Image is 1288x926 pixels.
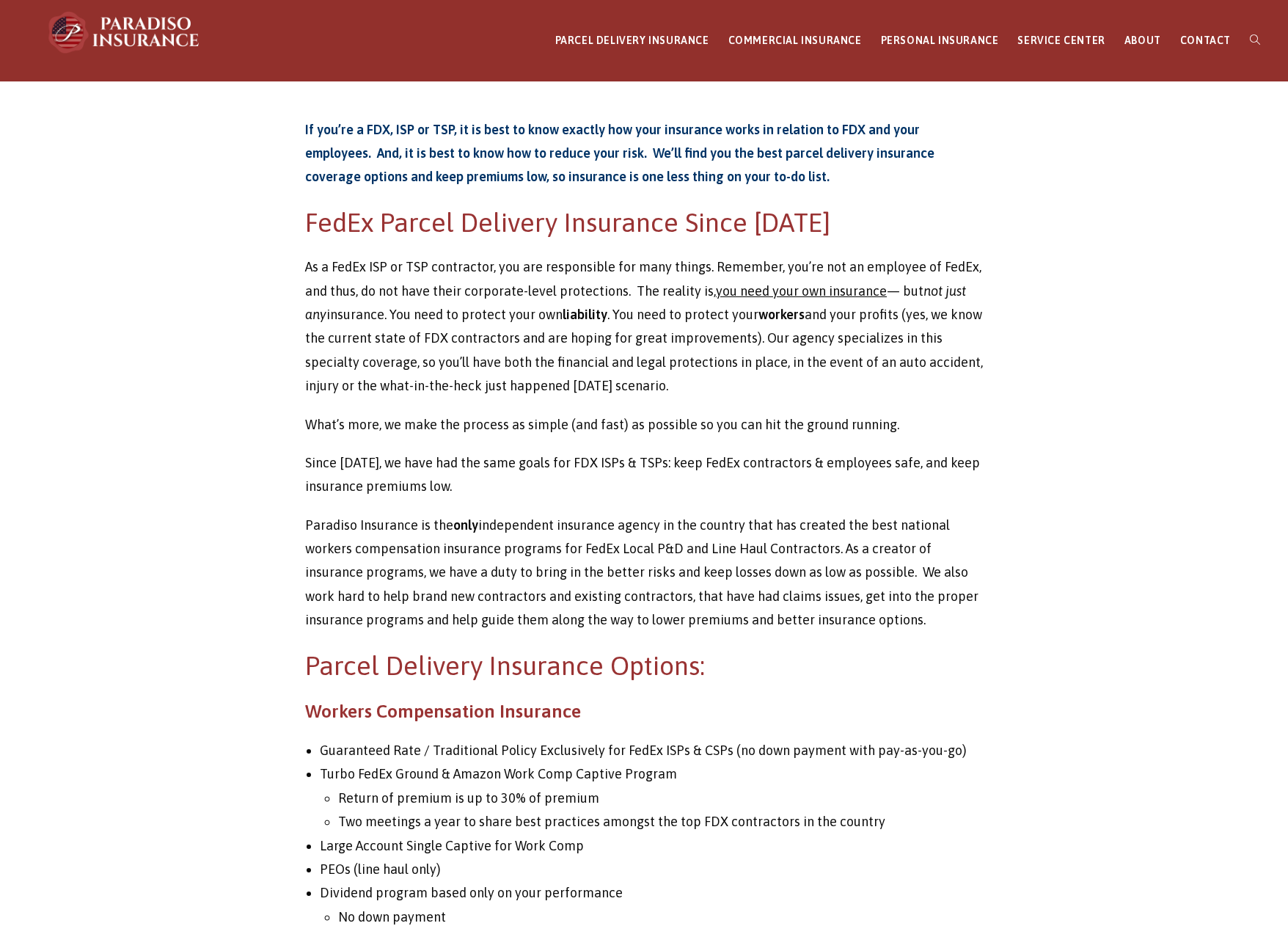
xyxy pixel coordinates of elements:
img: Paradiso Insurance [44,10,205,54]
span: FedEx Parcel Delivery Insurance Since [DATE] [305,207,830,238]
strong: If you’re a FDX, ISP or TSP, it is best to know exactly how your insurance works in relation to F... [305,122,934,185]
span: CONTACT [1180,34,1231,46]
li: Turbo FedEx Ground & Amazon Work Comp Captive Program [320,762,983,834]
strong: workers [758,307,805,322]
p: What’s more, we make the process as simple (and fast) as possible so you can hit the ground running. [305,413,983,437]
strong: Workers Compensation Insurance [305,701,581,721]
strong: liability [563,307,607,322]
em: not just any [305,283,966,322]
p: As a FedEx ISP or TSP contractor, you are responsible for many things. Remember, you’re not an em... [305,255,983,398]
p: Paradiso Insurance is the independent insurance agency in the country that has created the best n... [305,514,983,632]
u: you need your own insurance [716,283,887,299]
strong: only [453,517,478,533]
span: Parcel Delivery Insurance Options: [305,650,705,681]
li: PEOs (line haul only) [320,858,983,881]
li: Return of premium is up to 30% of premium [338,787,983,810]
span: PARCEL DELIVERY INSURANCE [555,34,709,46]
li: Large Account Single Captive for Work Comp [320,834,983,858]
p: Since [DATE], we have had the same goals for FDX ISPs & TSPs: keep FedEx contractors & employees ... [305,451,983,499]
li: Guaranteed Rate / Traditional Policy Exclusively for FedEx ISPs & CSPs (no down payment with pay-... [320,739,983,762]
span: PERSONAL INSURANCE [881,34,999,46]
span: ABOUT [1124,34,1161,46]
span: SERVICE CENTER [1017,34,1105,46]
li: Two meetings a year to share best practices amongst the top FDX contractors in the country [338,810,983,834]
span: COMMERCIAL INSURANCE [728,34,862,46]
